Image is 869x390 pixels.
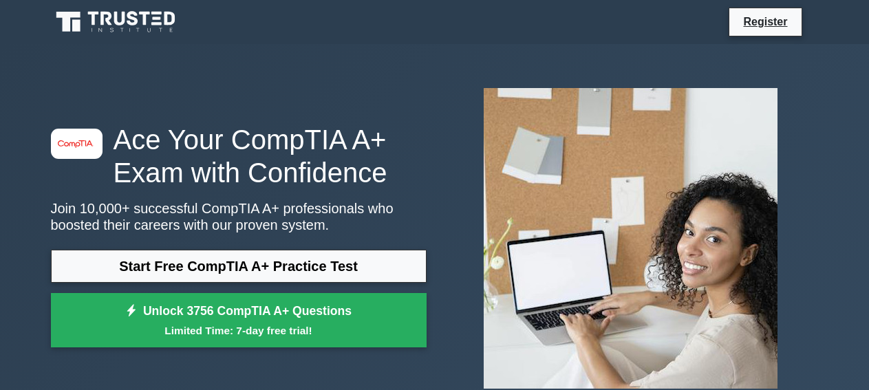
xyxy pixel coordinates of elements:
p: Join 10,000+ successful CompTIA A+ professionals who boosted their careers with our proven system. [51,200,427,233]
a: Register [735,13,795,30]
a: Unlock 3756 CompTIA A+ QuestionsLimited Time: 7-day free trial! [51,293,427,348]
a: Start Free CompTIA A+ Practice Test [51,250,427,283]
small: Limited Time: 7-day free trial! [68,323,409,338]
h1: Ace Your CompTIA A+ Exam with Confidence [51,123,427,189]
